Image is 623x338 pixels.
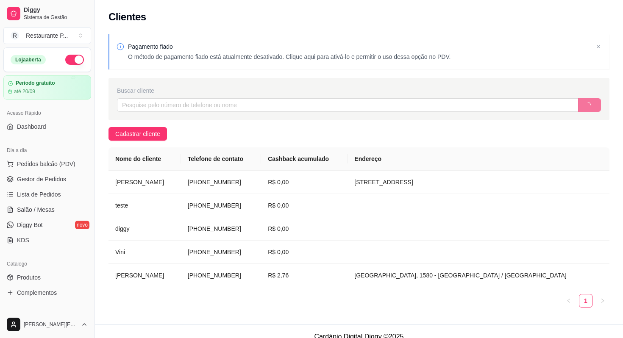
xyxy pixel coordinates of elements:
[3,157,91,171] button: Pedidos balcão (PDV)
[24,321,78,328] span: [PERSON_NAME][EMAIL_ADDRESS][DOMAIN_NAME]
[17,122,46,131] span: Dashboard
[261,264,348,287] td: R$ 2,76
[3,218,91,232] a: Diggy Botnovo
[596,294,609,308] button: right
[3,144,91,157] div: Dia a dia
[108,194,181,217] td: teste
[3,3,91,24] a: DiggySistema de Gestão
[3,172,91,186] a: Gestor de Pedidos
[108,10,146,24] h2: Clientes
[3,286,91,299] a: Complementos
[17,175,66,183] span: Gestor de Pedidos
[26,31,68,40] div: Restaurante P ...
[181,217,261,241] td: [PHONE_NUMBER]
[108,217,181,241] td: diggy
[17,160,75,168] span: Pedidos balcão (PDV)
[596,294,609,308] li: Next Page
[108,147,181,171] th: Nome do cliente
[3,120,91,133] a: Dashboard
[261,217,348,241] td: R$ 0,00
[108,264,181,287] td: [PERSON_NAME]
[128,42,451,51] p: Pagamento fiado
[566,298,571,303] span: left
[3,271,91,284] a: Produtos
[181,147,261,171] th: Telefone de contato
[17,273,41,282] span: Produtos
[115,129,160,139] span: Cadastrar cliente
[17,236,29,244] span: KDS
[3,233,91,247] a: KDS
[562,294,576,308] button: left
[24,14,88,21] span: Sistema de Gestão
[11,31,19,40] span: R
[181,194,261,217] td: [PHONE_NUMBER]
[11,55,46,64] div: Loja aberta
[3,203,91,216] a: Salão / Mesas
[261,171,348,194] td: R$ 0,00
[17,221,43,229] span: Diggy Bot
[181,171,261,194] td: [PHONE_NUMBER]
[3,27,91,44] button: Select a team
[108,171,181,194] td: [PERSON_NAME]
[3,75,91,100] a: Período gratuitoaté 20/09
[261,147,348,171] th: Cashback acumulado
[261,241,348,264] td: R$ 0,00
[17,288,57,297] span: Complementos
[3,314,91,335] button: [PERSON_NAME][EMAIL_ADDRESS][DOMAIN_NAME]
[261,194,348,217] td: R$ 0,00
[348,147,609,171] th: Endereço
[117,86,601,95] div: Buscar cliente
[24,6,88,14] span: Diggy
[108,241,181,264] td: Vini
[579,294,592,307] a: 1
[348,264,609,287] td: [GEOGRAPHIC_DATA], 1580 - [GEOGRAPHIC_DATA] / [GEOGRAPHIC_DATA]
[117,98,578,112] input: Pesquise pelo número de telefone ou nome
[3,257,91,271] div: Catálogo
[65,55,84,65] button: Alterar Status
[562,294,576,308] li: Previous Page
[17,205,55,214] span: Salão / Mesas
[181,241,261,264] td: [PHONE_NUMBER]
[14,88,35,95] article: até 20/09
[579,294,592,308] li: 1
[17,190,61,199] span: Lista de Pedidos
[3,188,91,201] a: Lista de Pedidos
[128,53,451,61] p: O método de pagamento fiado está atualmente desativado. Clique aqui para ativá-lo e permitir o us...
[348,171,609,194] td: [STREET_ADDRESS]
[585,102,591,108] span: loading
[181,264,261,287] td: [PHONE_NUMBER]
[600,298,605,303] span: right
[3,106,91,120] div: Acesso Rápido
[108,127,167,141] button: Cadastrar cliente
[16,80,55,86] article: Período gratuito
